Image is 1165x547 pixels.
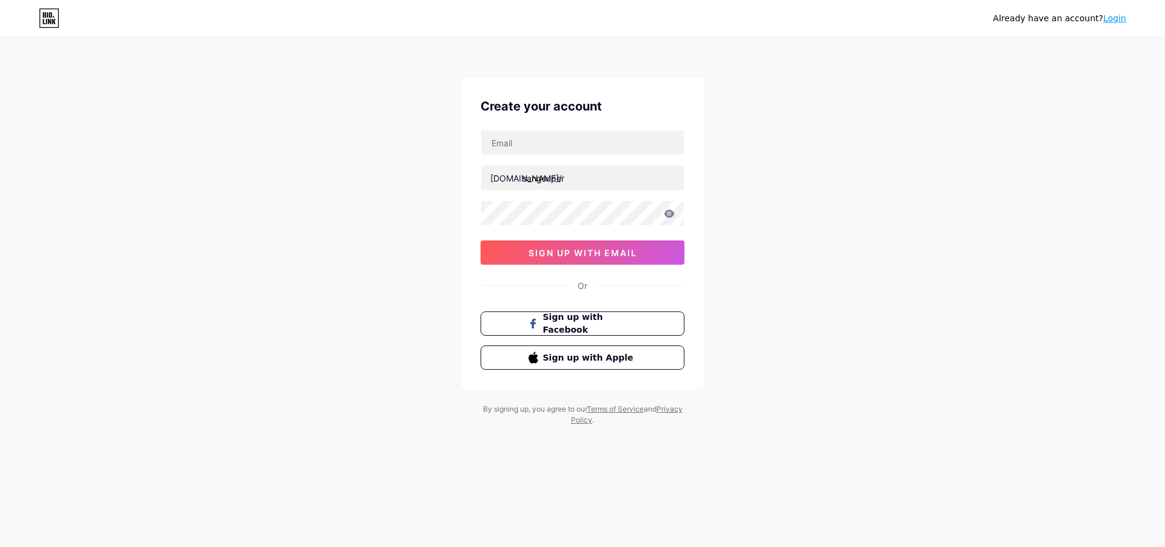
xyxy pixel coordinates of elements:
[543,311,637,336] span: Sign up with Facebook
[481,311,684,336] button: Sign up with Facebook
[490,172,562,185] div: [DOMAIN_NAME]/
[528,248,637,258] span: sign up with email
[481,345,684,370] button: Sign up with Apple
[993,12,1126,25] div: Already have an account?
[1103,13,1126,23] a: Login
[481,166,684,190] input: username
[543,352,637,364] span: Sign up with Apple
[481,131,684,155] input: Email
[481,97,684,115] div: Create your account
[578,279,587,292] div: Or
[479,404,686,426] div: By signing up, you agree to our and .
[481,240,684,265] button: sign up with email
[587,404,644,413] a: Terms of Service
